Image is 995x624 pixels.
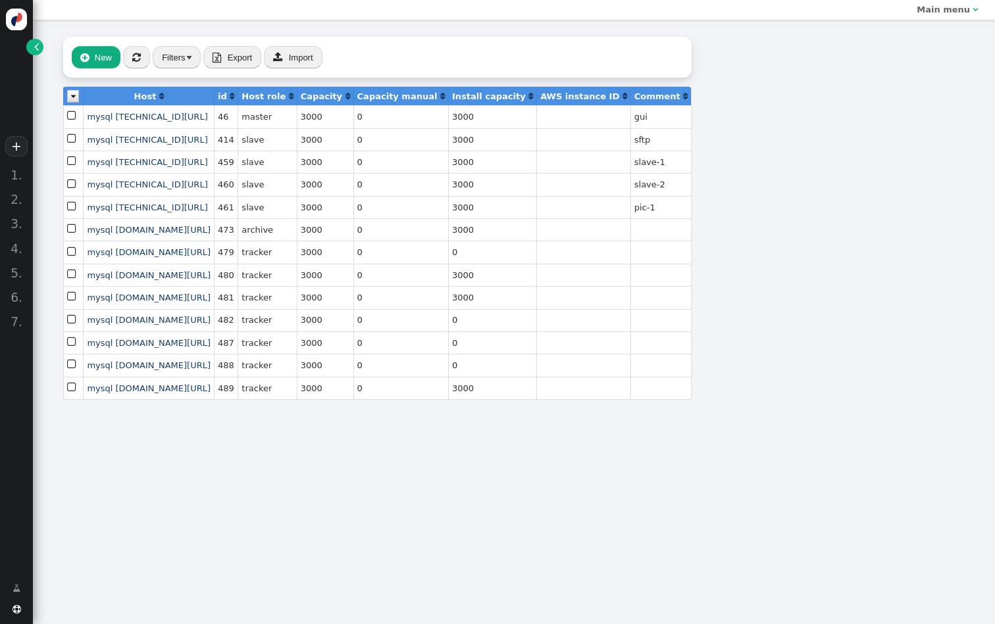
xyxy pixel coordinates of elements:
b: Install capacity [452,91,526,101]
td: 0 [448,241,536,263]
a: mysql [TECHNICAL_ID][URL] [87,157,207,167]
td: slave [238,173,296,195]
span: Click to sort [623,92,627,101]
td: 0 [353,286,448,308]
td: 3000 [448,377,536,399]
td: 3000 [448,286,536,308]
td: 0 [353,241,448,263]
span:  [67,379,78,396]
a: mysql [TECHNICAL_ID][URL] [87,203,207,212]
td: 480 [214,264,238,286]
button: Filters [153,46,201,68]
td: tracker [238,264,296,286]
a:  [440,91,445,101]
span: Click to sort [230,92,234,101]
span:  [67,312,78,328]
td: 0 [353,354,448,376]
span:  [973,5,978,14]
a: mysql [DOMAIN_NAME][URL] [87,293,211,302]
a: mysql [DOMAIN_NAME][URL] [87,315,211,325]
td: tracker [238,354,296,376]
span: mysql [DOMAIN_NAME][URL] [87,270,211,280]
td: 3000 [448,218,536,241]
td: 3000 [448,264,536,286]
td: 3000 [297,354,353,376]
span:  [213,53,221,62]
span:  [67,334,78,350]
td: 3000 [297,196,353,218]
span:  [132,53,141,62]
span: Click to sort [528,92,533,101]
td: slave [238,128,296,151]
b: Host [134,91,157,101]
a:  [345,91,350,101]
span: Click to sort [683,92,688,101]
span: Click to sort [159,92,164,101]
span:  [34,40,39,53]
td: 0 [353,151,448,173]
td: 0 [353,331,448,354]
td: 3000 [297,128,353,151]
b: Comment [634,91,680,101]
td: 0 [353,377,448,399]
button:  [123,46,150,68]
a:  [4,577,29,600]
td: 0 [353,264,448,286]
td: 3000 [448,128,536,151]
td: master [238,105,296,128]
a:  [683,91,688,101]
td: 0 [353,128,448,151]
span: Click to sort [345,92,350,101]
button: New [72,46,120,68]
td: 481 [214,286,238,308]
td: 0 [353,218,448,241]
a: mysql [TECHNICAL_ID][URL] [87,180,207,189]
b: AWS instance ID [540,91,619,101]
td: slave [238,151,296,173]
span: mysql [TECHNICAL_ID][URL] [87,112,207,122]
td: gui [630,105,691,128]
a: + [5,136,28,156]
td: 3000 [297,105,353,128]
a: mysql [DOMAIN_NAME][URL] [87,247,211,257]
span:  [67,153,78,170]
span:  [13,605,21,613]
b: Capacity [301,91,342,101]
a: mysql [TECHNICAL_ID][URL] [87,135,207,145]
span: mysql [DOMAIN_NAME][URL] [87,225,211,235]
span:  [67,221,78,237]
a: mysql [DOMAIN_NAME][URL] [87,338,211,348]
td: 0 [353,173,448,195]
td: pic-1 [630,196,691,218]
span:  [67,199,78,215]
span: Export [228,53,253,62]
span: Click to sort [289,92,293,101]
span:  [13,582,20,595]
span:  [67,176,78,193]
td: 3000 [448,173,536,195]
b: Main menu [917,5,970,14]
td: 46 [214,105,238,128]
td: 3000 [297,377,353,399]
td: 473 [214,218,238,241]
td: 0 [353,309,448,331]
td: 0 [353,196,448,218]
td: tracker [238,377,296,399]
td: 0 [353,105,448,128]
span: Click to sort [440,92,445,101]
td: 3000 [297,241,353,263]
td: sftp [630,128,691,151]
td: slave [238,196,296,218]
td: tracker [238,309,296,331]
a: mysql [DOMAIN_NAME][URL] [87,360,211,370]
td: 0 [448,309,536,331]
span:  [67,131,78,147]
td: 0 [448,331,536,354]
